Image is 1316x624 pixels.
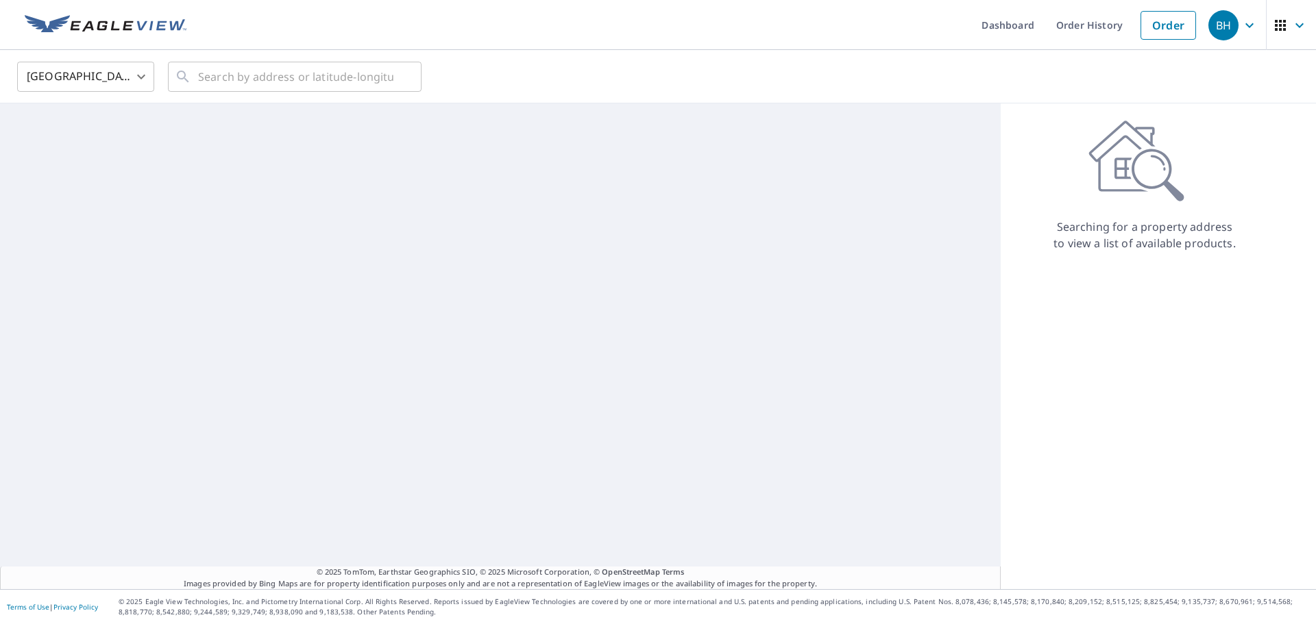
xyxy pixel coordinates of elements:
[17,58,154,96] div: [GEOGRAPHIC_DATA]
[119,597,1309,617] p: © 2025 Eagle View Technologies, Inc. and Pictometry International Corp. All Rights Reserved. Repo...
[662,566,685,577] a: Terms
[198,58,393,96] input: Search by address or latitude-longitude
[7,603,98,611] p: |
[1208,10,1239,40] div: BH
[1141,11,1196,40] a: Order
[53,602,98,612] a: Privacy Policy
[1053,219,1236,251] p: Searching for a property address to view a list of available products.
[7,602,49,612] a: Terms of Use
[317,566,685,578] span: © 2025 TomTom, Earthstar Geographics SIO, © 2025 Microsoft Corporation, ©
[25,15,186,36] img: EV Logo
[602,566,659,577] a: OpenStreetMap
